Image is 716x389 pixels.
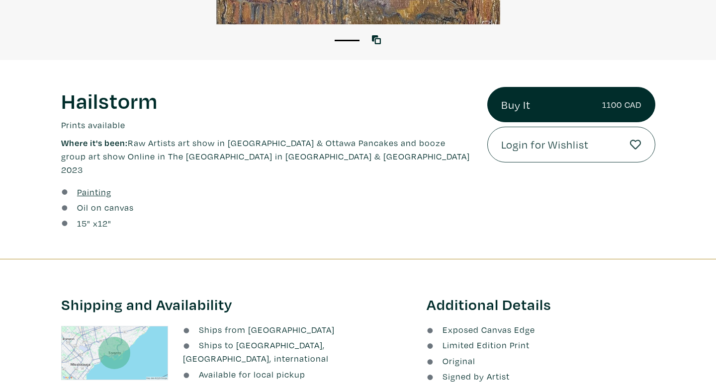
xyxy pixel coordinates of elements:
[335,40,359,41] button: 1 of 1
[98,218,108,229] span: 12
[183,338,412,365] li: Ships to [GEOGRAPHIC_DATA], [GEOGRAPHIC_DATA], international
[501,136,589,153] span: Login for Wishlist
[77,201,134,214] a: Oil on canvas
[183,368,412,381] li: Available for local pickup
[427,370,655,383] li: Signed by Artist
[61,137,128,149] span: Where it's been:
[61,136,473,176] p: Raw Artists art show in [GEOGRAPHIC_DATA] & Ottawa Pancakes and booze group art show Online in Th...
[61,87,473,114] h1: Hailstorm
[427,354,655,368] li: Original
[487,87,655,123] a: Buy It1100 CAD
[61,118,473,132] p: Prints available
[77,186,111,198] u: Painting
[77,217,111,230] div: " x "
[61,326,168,380] img: staticmap
[77,185,111,199] a: Painting
[427,295,655,314] h3: Additional Details
[487,127,655,162] a: Login for Wishlist
[427,323,655,336] li: Exposed Canvas Edge
[427,338,655,352] li: Limited Edition Print
[183,323,412,336] li: Ships from [GEOGRAPHIC_DATA]
[77,218,87,229] span: 15
[61,295,412,314] h3: Shipping and Availability
[602,98,641,111] small: 1100 CAD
